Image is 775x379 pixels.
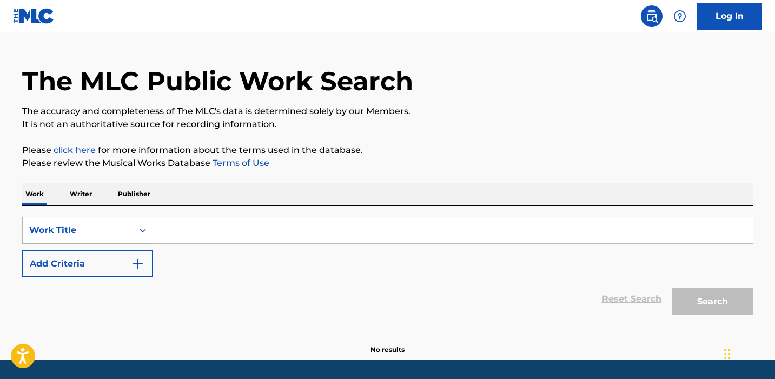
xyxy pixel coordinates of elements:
p: Publisher [115,183,154,205]
div: Work Title [29,224,127,237]
p: It is not an authoritative source for recording information. [22,118,753,131]
div: Drag [724,338,731,370]
a: Log In [697,3,762,30]
iframe: Chat Widget [721,327,775,379]
h1: The MLC Public Work Search [22,65,413,97]
p: Work [22,183,47,205]
form: Search Form [22,217,753,321]
p: Please review the Musical Works Database [22,157,753,170]
img: MLC Logo [13,8,55,24]
img: 9d2ae6d4665cec9f34b9.svg [131,257,144,270]
p: Writer [67,183,95,205]
p: Please for more information about the terms used in the database. [22,144,753,157]
img: help [673,10,686,23]
div: Help [669,5,691,27]
p: No results [370,332,405,355]
a: Terms of Use [210,158,269,168]
button: Add Criteria [22,250,153,277]
p: The accuracy and completeness of The MLC's data is determined solely by our Members. [22,105,753,118]
a: Public Search [641,5,663,27]
img: search [645,10,658,23]
a: click here [54,145,96,155]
